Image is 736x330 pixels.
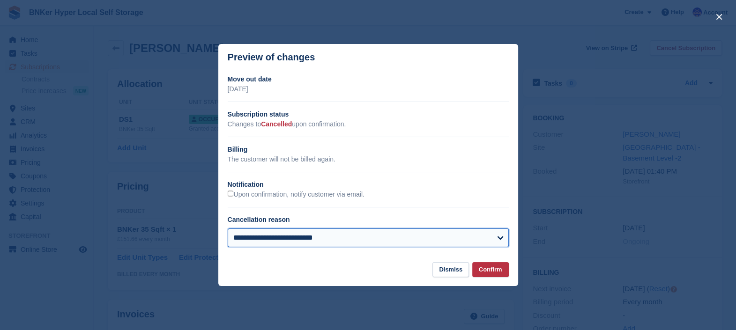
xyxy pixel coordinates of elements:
h2: Notification [228,180,509,190]
label: Cancellation reason [228,216,290,223]
h2: Subscription status [228,110,509,119]
input: Upon confirmation, notify customer via email. [228,191,234,197]
p: The customer will not be billed again. [228,154,509,164]
button: Confirm [472,262,509,278]
button: close [712,9,727,24]
p: [DATE] [228,84,509,94]
button: Dismiss [432,262,469,278]
h2: Move out date [228,74,509,84]
label: Upon confirmation, notify customer via email. [228,191,364,199]
span: Cancelled [261,120,292,128]
p: Preview of changes [228,52,315,63]
p: Changes to upon confirmation. [228,119,509,129]
h2: Billing [228,145,509,154]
